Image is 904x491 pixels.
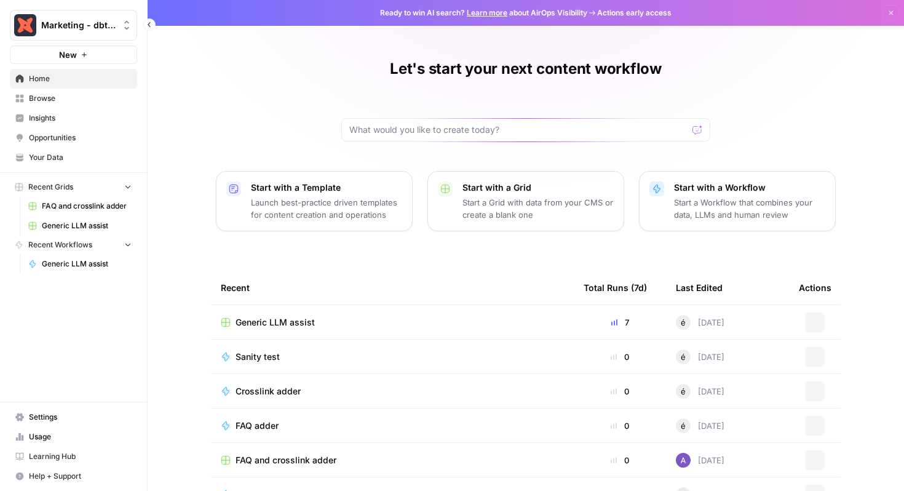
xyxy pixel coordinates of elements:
[10,466,137,486] button: Help + Support
[10,427,137,447] a: Usage
[29,471,132,482] span: Help + Support
[799,271,831,305] div: Actions
[676,349,724,364] div: [DATE]
[674,196,825,221] p: Start a Workflow that combines your data, LLMs and human review
[251,182,402,194] p: Start with a Template
[23,196,137,216] a: FAQ and crosslink adder
[29,152,132,163] span: Your Data
[28,182,73,193] span: Recent Grids
[462,182,614,194] p: Start with a Grid
[681,351,686,363] span: é
[10,128,137,148] a: Opportunities
[676,418,724,433] div: [DATE]
[462,196,614,221] p: Start a Grid with data from your CMS or create a blank one
[10,407,137,427] a: Settings
[236,316,315,329] span: Generic LLM assist
[10,46,137,64] button: New
[380,7,587,18] span: Ready to win AI search? about AirOps Visibility
[10,148,137,167] a: Your Data
[23,254,137,274] a: Generic LLM assist
[390,59,662,79] h1: Let's start your next content workflow
[216,171,413,231] button: Start with a TemplateLaunch best-practice driven templates for content creation and operations
[639,171,836,231] button: Start with a WorkflowStart a Workflow that combines your data, LLMs and human review
[676,271,723,305] div: Last Edited
[14,14,36,36] img: Marketing - dbt Labs Logo
[29,93,132,104] span: Browse
[221,420,564,432] a: FAQ adder
[29,73,132,84] span: Home
[676,453,691,468] img: ds5agqbb51quigwrniu38uwj0doi
[221,316,564,329] a: Generic LLM assist
[10,236,137,254] button: Recent Workflows
[42,220,132,231] span: Generic LLM assist
[10,108,137,128] a: Insights
[42,201,132,212] span: FAQ and crosslink adder
[236,351,280,363] span: Sanity test
[10,89,137,108] a: Browse
[681,385,686,397] span: é
[597,7,672,18] span: Actions early access
[584,420,656,432] div: 0
[251,196,402,221] p: Launch best-practice driven templates for content creation and operations
[676,384,724,399] div: [DATE]
[10,69,137,89] a: Home
[23,216,137,236] a: Generic LLM assist
[584,454,656,466] div: 0
[221,351,564,363] a: Sanity test
[681,420,686,432] span: é
[681,316,686,329] span: é
[236,385,301,397] span: Crosslink adder
[42,258,132,269] span: Generic LLM assist
[349,124,688,136] input: What would you like to create today?
[59,49,77,61] span: New
[676,315,724,330] div: [DATE]
[584,271,647,305] div: Total Runs (7d)
[28,239,92,250] span: Recent Workflows
[29,431,132,442] span: Usage
[10,447,137,466] a: Learning Hub
[10,10,137,41] button: Workspace: Marketing - dbt Labs
[29,113,132,124] span: Insights
[221,454,564,466] a: FAQ and crosslink adder
[236,454,336,466] span: FAQ and crosslink adder
[584,351,656,363] div: 0
[221,385,564,397] a: Crosslink adder
[41,19,116,31] span: Marketing - dbt Labs
[10,178,137,196] button: Recent Grids
[236,420,279,432] span: FAQ adder
[467,8,507,17] a: Learn more
[29,132,132,143] span: Opportunities
[674,182,825,194] p: Start with a Workflow
[221,271,564,305] div: Recent
[29,451,132,462] span: Learning Hub
[427,171,624,231] button: Start with a GridStart a Grid with data from your CMS or create a blank one
[29,412,132,423] span: Settings
[584,385,656,397] div: 0
[584,316,656,329] div: 7
[676,453,724,468] div: [DATE]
